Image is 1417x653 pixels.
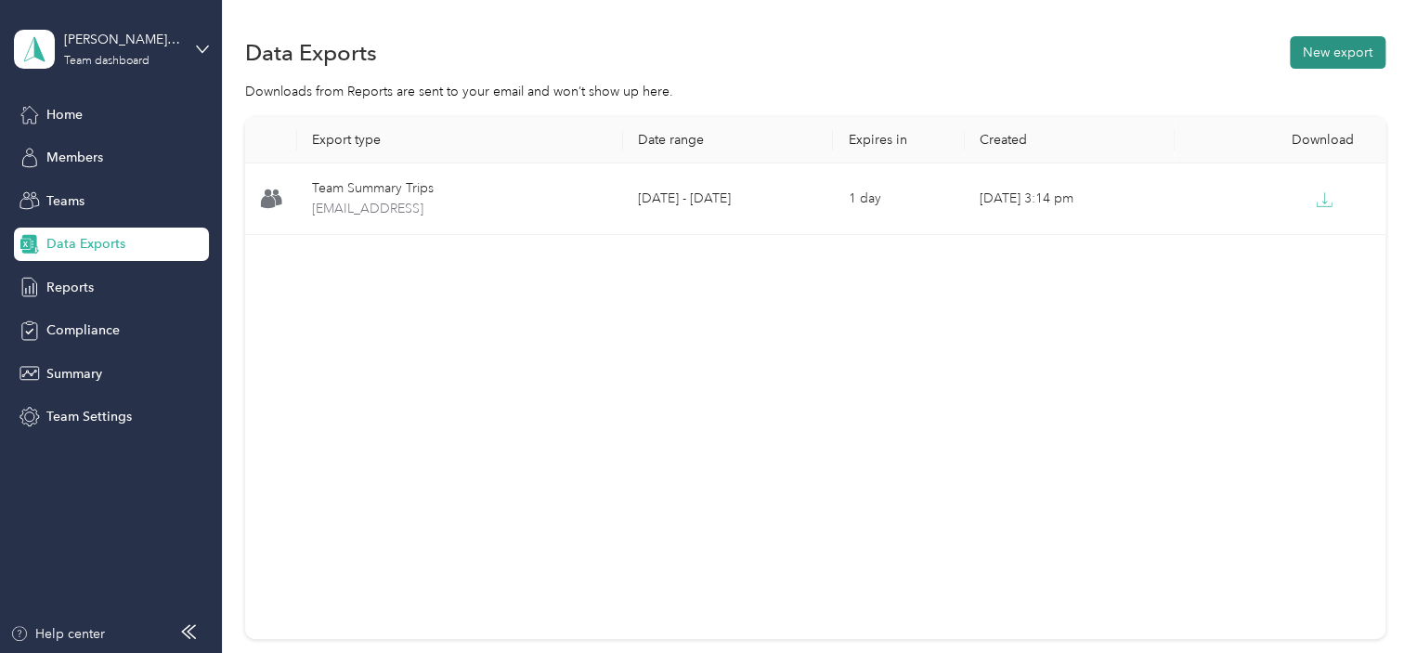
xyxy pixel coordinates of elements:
h1: Data Exports [245,43,377,62]
button: Help center [10,624,105,644]
div: [PERSON_NAME]'s team [64,30,180,49]
iframe: Everlance-gr Chat Button Frame [1313,549,1417,653]
span: Team Settings [46,407,132,426]
span: Home [46,105,83,124]
span: Reports [46,278,94,297]
span: Compliance [46,320,120,340]
td: [DATE] 3:14 pm [965,163,1175,235]
span: team-summary-jpallen@streetdelivery.com-trips-2025-09-15-2025-09-21.xlsx [312,199,608,219]
div: Team Summary Trips [312,178,608,199]
td: [DATE] - [DATE] [623,163,833,235]
span: Data Exports [46,234,125,254]
th: Expires in [833,117,964,163]
div: Team dashboard [64,56,149,67]
td: 1 day [833,163,964,235]
div: Download [1189,132,1370,148]
span: Members [46,148,103,167]
div: Downloads from Reports are sent to your email and won’t show up here. [245,82,1385,101]
button: New export [1290,36,1385,69]
th: Date range [623,117,833,163]
span: Teams [46,191,84,211]
th: Created [965,117,1175,163]
span: Summary [46,364,102,384]
th: Export type [297,117,623,163]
